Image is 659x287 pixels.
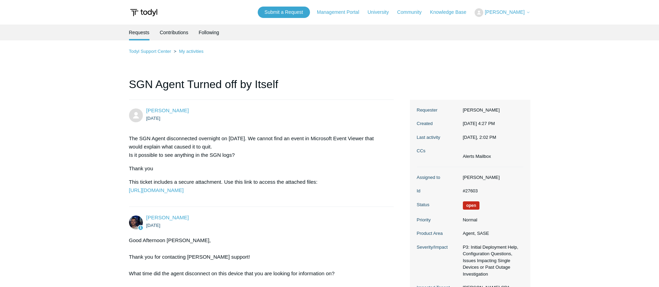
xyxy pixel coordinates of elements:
dd: P3: Initial Deployment Help, Configuration Questions, Issues Impacting Single Devices or Past Out... [459,244,523,278]
li: Requests [129,25,149,40]
dd: [PERSON_NAME] [459,107,523,114]
li: My activities [172,49,203,54]
dd: Normal [459,217,523,223]
dd: #27603 [459,188,523,194]
a: Todyl Support Center [129,49,171,54]
button: [PERSON_NAME] [475,8,530,17]
a: Community [397,9,429,16]
time: 08/21/2025, 16:39 [146,223,161,228]
a: Contributions [160,25,189,40]
dt: Status [417,201,459,208]
dt: Severity/Impact [417,244,459,251]
dt: Requester [417,107,459,114]
a: Following [199,25,219,40]
p: The SGN Agent disconnected overnight on [DATE]. We cannot find an event in Microsoft Event Viewer... [129,134,387,159]
time: 08/21/2025, 16:27 [146,116,161,121]
a: Management Portal [317,9,366,16]
a: My activities [179,49,203,54]
a: Submit a Request [258,7,310,18]
p: Thank you [129,164,387,173]
p: This ticket includes a secure attachment. Use this link to access the attached files: [129,178,387,194]
li: Alerts Mailbox [463,153,491,160]
time: 08/25/2025, 14:02 [463,135,496,140]
a: Knowledge Base [430,9,473,16]
dt: Priority [417,217,459,223]
dt: Id [417,188,459,194]
a: [PERSON_NAME] [146,107,189,113]
dt: Created [417,120,459,127]
span: Aaron Luboff [146,107,189,113]
dd: Agent, SASE [459,230,523,237]
h1: SGN Agent Turned off by Itself [129,76,394,100]
a: [PERSON_NAME] [146,214,189,220]
li: Todyl Support Center [129,49,173,54]
dt: Product Area [417,230,459,237]
time: 08/21/2025, 16:27 [463,121,495,126]
dt: CCs [417,147,459,154]
span: [PERSON_NAME] [485,9,524,15]
span: Connor Davis [146,214,189,220]
a: [URL][DOMAIN_NAME] [129,187,184,193]
span: We are working on a response for you [463,201,480,210]
dt: Assigned to [417,174,459,181]
dd: [PERSON_NAME] [459,174,523,181]
a: University [367,9,395,16]
dt: Last activity [417,134,459,141]
img: Todyl Support Center Help Center home page [129,6,158,19]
